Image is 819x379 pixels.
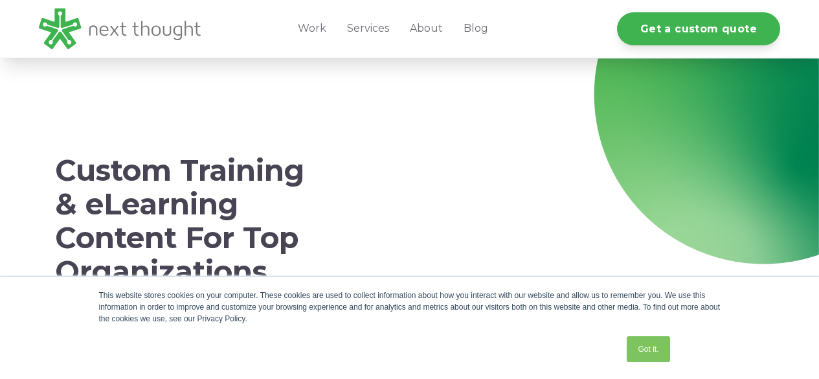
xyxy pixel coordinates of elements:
a: Got it. [627,336,669,362]
a: Get a custom quote [617,12,780,45]
h1: Custom Training & eLearning Content For Top Organizations [55,154,322,288]
iframe: NextThought Reel [381,143,769,362]
div: This website stores cookies on your computer. These cookies are used to collect information about... [99,290,721,325]
img: LG - NextThought Logo [39,8,201,49]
